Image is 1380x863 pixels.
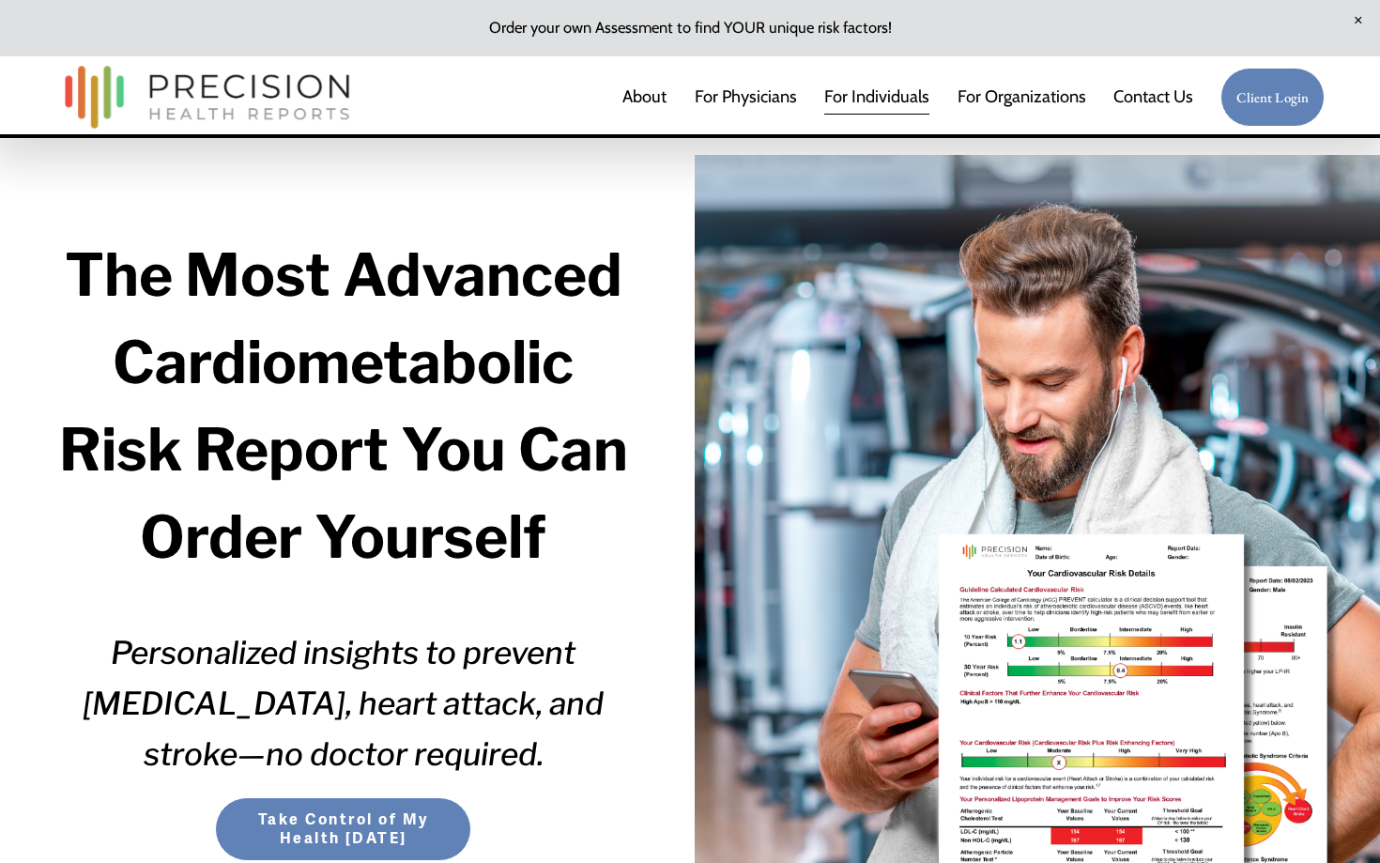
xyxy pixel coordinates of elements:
[824,78,929,116] a: For Individuals
[958,80,1086,115] span: For Organizations
[83,634,610,772] em: Personalized insights to prevent [MEDICAL_DATA], heart attack, and stroke—no doctor required.
[695,78,797,116] a: For Physicians
[59,239,640,572] strong: The Most Advanced Cardiometabolic Risk Report You Can Order Yourself
[622,78,667,116] a: About
[55,57,360,137] img: Precision Health Reports
[215,797,471,861] button: Take Control of My Health [DATE]
[1220,68,1325,127] a: Client Login
[958,78,1086,116] a: folder dropdown
[1113,78,1193,116] a: Contact Us
[234,810,452,848] span: Take Control of My Health [DATE]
